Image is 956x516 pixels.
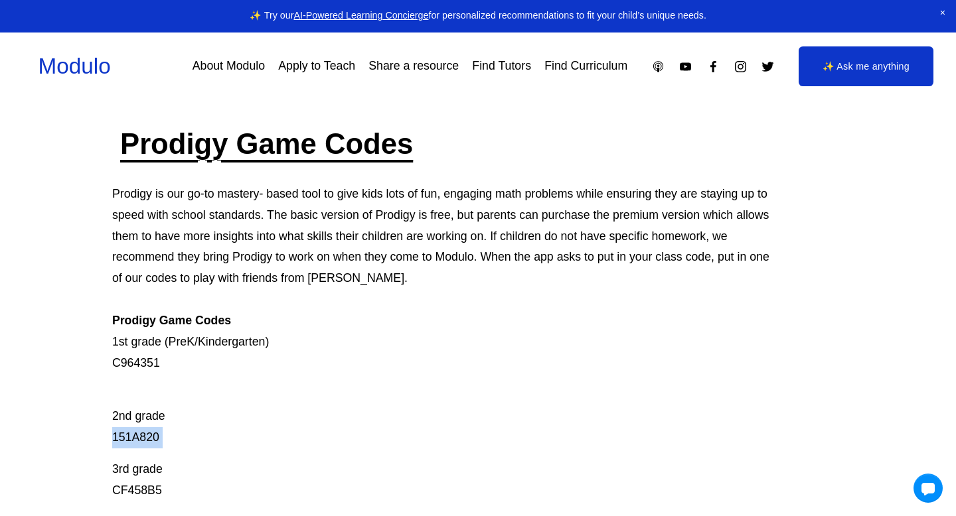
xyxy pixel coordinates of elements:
[293,10,428,21] a: AI-Powered Learning Concierge
[368,54,459,78] a: Share a resource
[5,66,951,78] div: Delete
[112,184,770,374] p: Prodigy is our go-to mastery- based tool to give kids lots of fun, engaging math problems while e...
[5,78,951,90] div: Options
[761,60,775,74] a: Twitter
[5,5,278,17] div: Home
[5,31,951,42] div: Sort A > Z
[544,54,627,78] a: Find Curriculum
[472,54,531,78] a: Find Tutors
[799,46,933,86] a: ✨ Ask me anything
[651,60,665,74] a: Apple Podcasts
[112,314,231,327] strong: Prodigy Game Codes
[678,60,692,74] a: YouTube
[39,54,111,78] a: Modulo
[120,127,413,160] a: Prodigy Game Codes
[5,54,951,66] div: Move To ...
[278,54,355,78] a: Apply to Teach
[706,60,720,74] a: Facebook
[734,60,748,74] a: Instagram
[5,42,951,54] div: Sort New > Old
[112,385,770,448] p: 2nd grade 151A820
[193,54,265,78] a: About Modulo
[112,459,770,501] p: 3rd grade CF458B5
[5,90,951,102] div: Sign out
